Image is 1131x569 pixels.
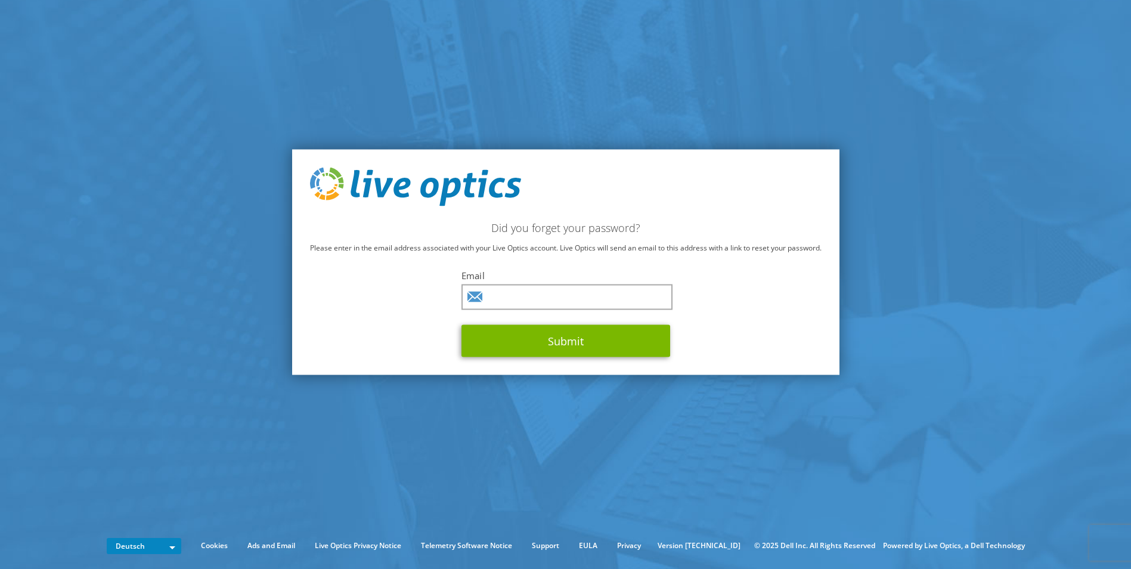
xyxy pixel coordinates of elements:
[192,539,237,552] a: Cookies
[461,325,670,357] button: Submit
[310,221,822,234] h2: Did you forget your password?
[461,270,670,282] label: Email
[883,539,1025,552] li: Powered by Live Optics, a Dell Technology
[306,539,410,552] a: Live Optics Privacy Notice
[310,242,822,255] p: Please enter in the email address associated with your Live Optics account. Live Optics will send...
[652,539,746,552] li: Version [TECHNICAL_ID]
[748,539,881,552] li: © 2025 Dell Inc. All Rights Reserved
[310,167,521,206] img: live_optics_svg.svg
[608,539,650,552] a: Privacy
[238,539,304,552] a: Ads and Email
[523,539,568,552] a: Support
[570,539,606,552] a: EULA
[412,539,521,552] a: Telemetry Software Notice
